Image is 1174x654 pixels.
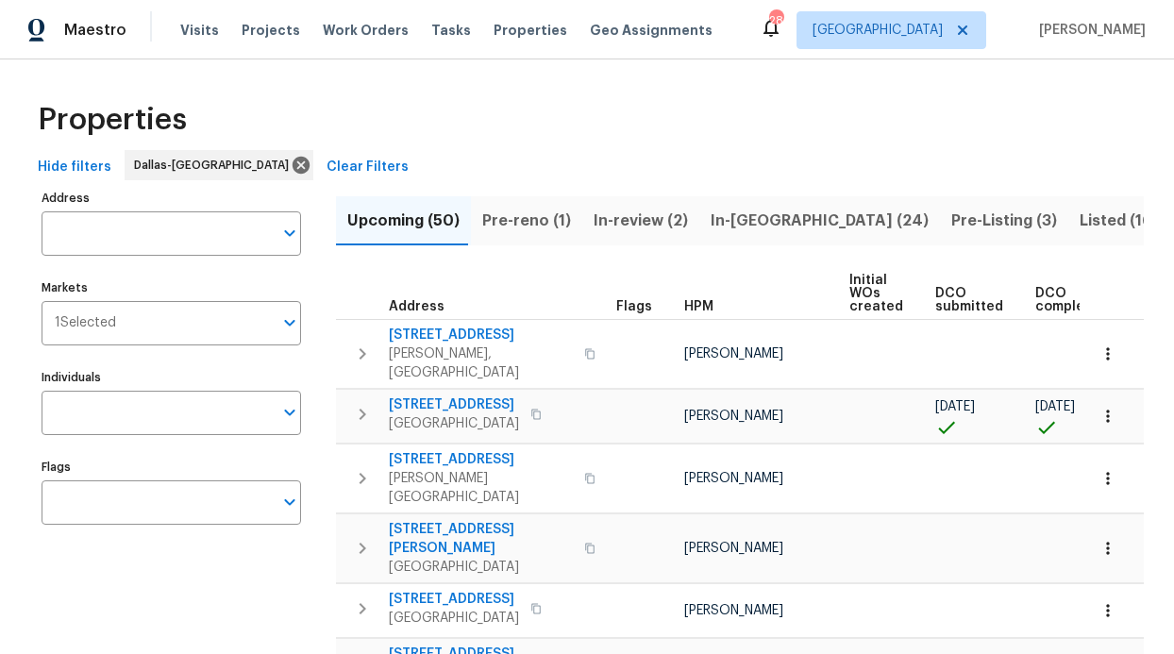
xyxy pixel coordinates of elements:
span: [GEOGRAPHIC_DATA] [389,558,573,577]
span: 1 Selected [55,315,116,331]
span: Dallas-[GEOGRAPHIC_DATA] [134,156,296,175]
button: Open [277,399,303,426]
span: [PERSON_NAME] [684,410,783,423]
span: Visits [180,21,219,40]
span: Upcoming (50) [347,208,460,234]
span: Pre-reno (1) [482,208,571,234]
span: [PERSON_NAME][GEOGRAPHIC_DATA] [389,469,573,507]
span: [STREET_ADDRESS] [389,326,573,344]
label: Individuals [42,372,301,383]
span: Maestro [64,21,126,40]
span: Properties [38,110,187,129]
span: [DATE] [1035,400,1075,413]
label: Address [42,193,301,204]
span: DCO complete [1035,287,1099,313]
button: Hide filters [30,150,119,185]
span: Listed (167) [1080,208,1167,234]
span: [PERSON_NAME], [GEOGRAPHIC_DATA] [389,344,573,382]
label: Markets [42,282,301,293]
span: Flags [616,300,652,313]
span: [PERSON_NAME] [684,347,783,361]
label: Flags [42,461,301,473]
div: 28 [769,11,782,30]
span: Address [389,300,444,313]
span: [GEOGRAPHIC_DATA] [389,414,519,433]
span: Clear Filters [327,156,409,179]
span: [STREET_ADDRESS] [389,590,519,609]
span: [PERSON_NAME] [684,604,783,617]
button: Open [277,310,303,336]
span: Geo Assignments [590,21,713,40]
span: [PERSON_NAME] [684,472,783,485]
span: [DATE] [935,400,975,413]
span: [GEOGRAPHIC_DATA] [813,21,943,40]
span: [STREET_ADDRESS][PERSON_NAME] [389,520,573,558]
span: Work Orders [323,21,409,40]
span: Initial WOs created [849,274,903,313]
span: Properties [494,21,567,40]
span: [PERSON_NAME] [1031,21,1146,40]
span: DCO submitted [935,287,1003,313]
span: Hide filters [38,156,111,179]
span: [GEOGRAPHIC_DATA] [389,609,519,628]
span: Tasks [431,24,471,37]
button: Open [277,220,303,246]
span: HPM [684,300,713,313]
span: Projects [242,21,300,40]
span: Pre-Listing (3) [951,208,1057,234]
span: [STREET_ADDRESS] [389,395,519,414]
span: In-[GEOGRAPHIC_DATA] (24) [711,208,929,234]
span: [STREET_ADDRESS] [389,450,573,469]
span: [PERSON_NAME] [684,542,783,555]
button: Open [277,489,303,515]
div: Dallas-[GEOGRAPHIC_DATA] [125,150,313,180]
span: In-review (2) [594,208,688,234]
button: Clear Filters [319,150,416,185]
